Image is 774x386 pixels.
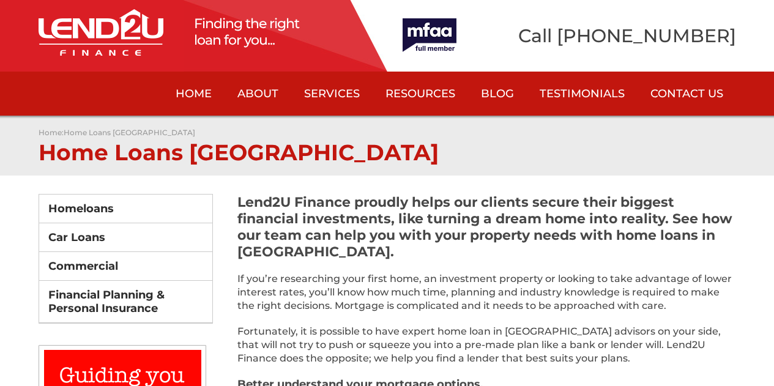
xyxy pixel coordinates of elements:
[39,137,736,163] h1: Home Loans [GEOGRAPHIC_DATA]
[237,194,736,272] h2: Lend2U Finance proudly helps our clients secure their biggest financial investments, like turning...
[39,223,212,252] a: Car Loans
[39,281,212,323] a: Financial Planning & Personal Insurance
[163,72,225,116] a: Home
[39,252,212,281] a: Commercial
[237,325,736,377] p: Fortunately, it is possible to have expert home loan in [GEOGRAPHIC_DATA] advisors on your side, ...
[373,72,468,116] a: Resources
[225,72,291,116] a: About
[291,72,373,116] a: Services
[64,128,195,137] a: Home Loans [GEOGRAPHIC_DATA]
[468,72,527,116] a: Blog
[39,128,736,137] p: :
[527,72,638,116] a: Testimonials
[638,72,736,116] a: Contact Us
[237,272,736,325] p: If you’re researching your first home, an investment property or looking to take advantage of low...
[39,195,212,223] a: Homeloans
[39,128,62,137] a: Home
